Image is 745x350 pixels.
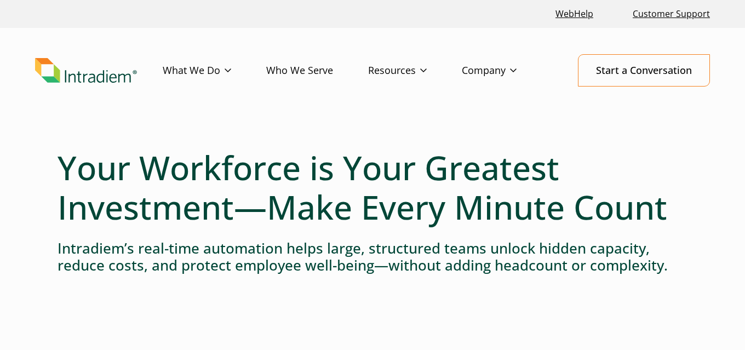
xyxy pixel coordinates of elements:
a: Resources [368,55,462,87]
h1: Your Workforce is Your Greatest Investment—Make Every Minute Count [58,148,687,227]
a: What We Do [163,55,266,87]
h4: Intradiem’s real-time automation helps large, structured teams unlock hidden capacity, reduce cos... [58,240,687,274]
a: Link opens in a new window [551,2,598,26]
a: Who We Serve [266,55,368,87]
a: Customer Support [628,2,714,26]
a: Start a Conversation [578,54,710,87]
a: Link to homepage of Intradiem [35,58,163,83]
img: Intradiem [35,58,137,83]
a: Company [462,55,552,87]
